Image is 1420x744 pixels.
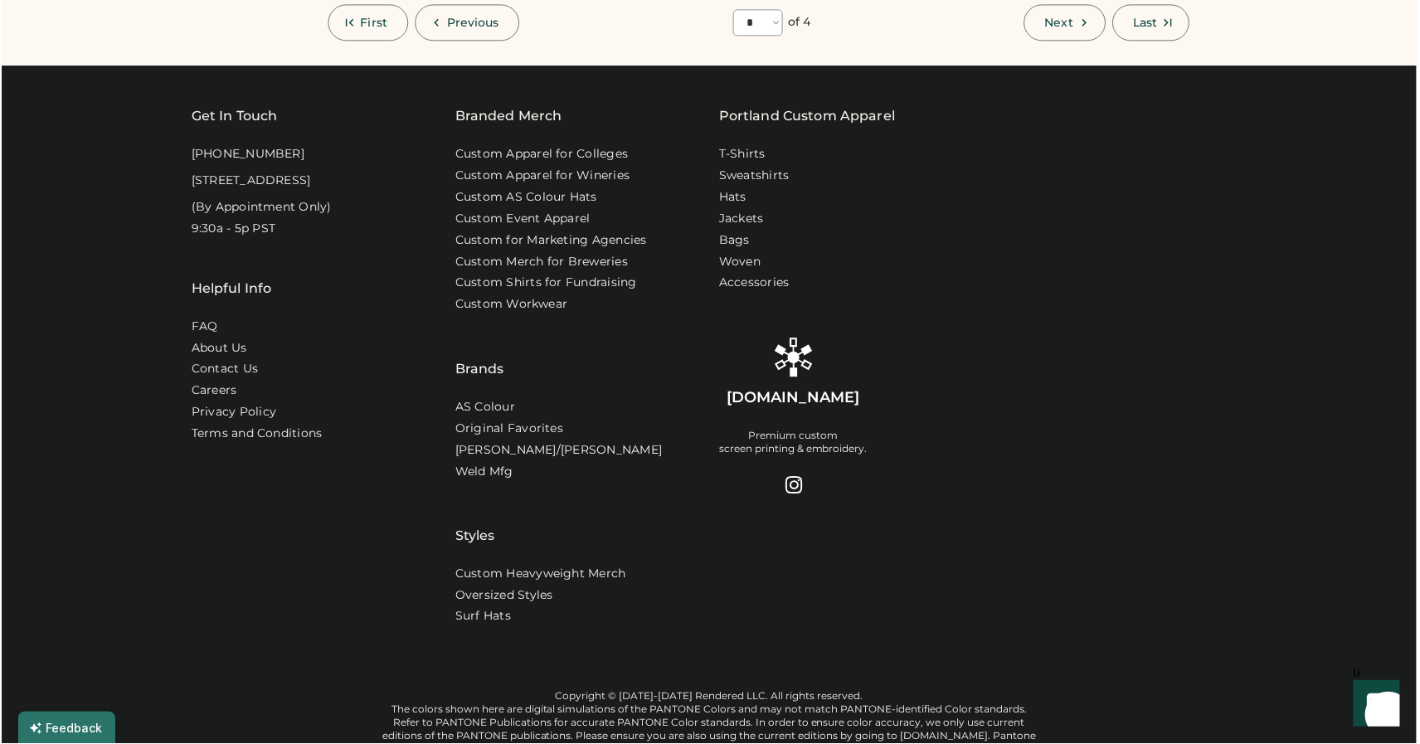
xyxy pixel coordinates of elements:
[787,14,810,31] div: of 4
[190,319,216,335] a: FAQ
[455,106,562,126] div: Branded Merch
[455,211,590,227] a: Custom Event Apparel
[718,211,763,227] a: Jackets
[190,106,276,126] div: Get In Touch
[718,106,894,126] a: Portland Custom Apparel
[190,146,304,163] div: [PHONE_NUMBER]
[455,146,628,163] a: Custom Apparel for Colleges
[455,609,510,625] a: Surf Hats
[455,567,625,583] a: Custom Heavyweight Merch
[190,199,330,216] div: (By Appointment Only)
[359,17,387,28] span: First
[455,168,630,184] a: Custom Apparel for Wineries
[718,275,789,291] a: Accessories
[446,17,498,28] span: Previous
[190,404,275,421] a: Privacy Policy
[1112,4,1189,41] button: Last
[727,387,859,408] div: [DOMAIN_NAME]
[455,588,552,605] a: Oversized Styles
[190,221,275,237] div: 9:30a - 5p PST
[455,189,596,206] a: Custom AS Colour Hats
[327,4,407,41] button: First
[718,429,867,455] div: Premium custom screen printing & embroidery.
[718,189,746,206] a: Hats
[455,421,563,437] a: Original Favorites
[190,425,321,442] div: Terms and Conditions
[455,296,567,313] a: Custom Workwear
[1044,17,1072,28] span: Next
[190,361,257,377] a: Contact Us
[718,168,789,184] a: Sweatshirts
[1024,4,1105,41] button: Next
[455,464,513,480] a: Weld Mfg
[718,232,749,249] a: Bags
[773,338,813,377] img: Rendered Logo - Screens
[455,442,662,459] a: [PERSON_NAME]/[PERSON_NAME]
[718,254,760,270] a: Woven
[455,318,503,379] div: Brands
[455,399,514,416] a: AS Colour
[190,279,270,299] div: Helpful Info
[190,382,236,399] a: Careers
[455,254,628,270] a: Custom Merch for Breweries
[1338,669,1409,741] iframe: Front Chat
[190,173,309,189] div: [STREET_ADDRESS]
[718,146,765,163] a: T-Shirts
[1133,17,1157,28] span: Last
[455,232,646,249] a: Custom for Marketing Agencies
[190,340,246,357] a: About Us
[455,485,494,547] div: Styles
[455,275,636,291] a: Custom Shirts for Fundraising
[414,4,519,41] button: Previous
